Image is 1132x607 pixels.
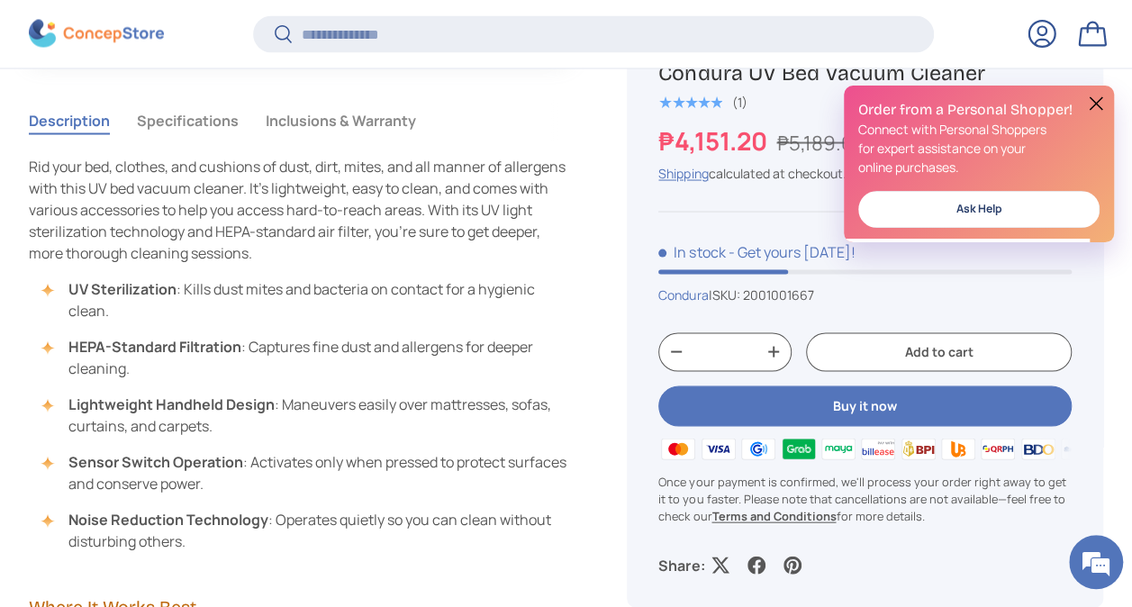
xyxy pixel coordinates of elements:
[738,435,778,462] img: gcash
[1058,435,1098,462] img: metrobank
[731,95,747,109] div: (1)
[806,332,1072,371] button: Add to cart
[711,508,836,524] a: Terms and Conditions
[778,435,818,462] img: grabpay
[658,90,747,110] a: 5.0 out of 5.0 stars (1)
[776,128,865,156] s: ₱5,189.00
[938,435,978,462] img: ubp
[1019,435,1058,462] img: bdo
[658,241,725,261] span: In stock
[47,393,569,436] li: : Maneuvers easily over mattresses, sofas, curtains, and carpets.
[658,435,698,462] img: master
[658,554,704,575] p: Share:
[858,191,1100,228] a: Ask Help
[68,509,268,529] strong: Noise Reduction Technology
[47,508,569,551] li: : Operates quietly so you can clean without disturbing others.
[899,435,938,462] img: bpi
[742,285,813,303] span: 2001001667
[137,99,239,140] button: Specifications
[858,100,1100,120] h2: Order from a Personal Shopper!
[29,20,164,48] img: ConcepStore
[711,285,739,303] span: SKU:
[658,285,708,303] a: Condura
[658,59,1072,86] h1: Condura UV Bed Vacuum Cleaner
[858,435,898,462] img: billease
[658,122,771,157] strong: ₱4,151.20
[699,435,738,462] img: visa
[266,99,416,140] button: Inclusions & Warranty
[658,385,1072,426] button: Buy it now
[29,156,566,262] span: Rid your bed, clothes, and cushions of dust, dirt, mites, and all manner of allergens with this U...
[68,451,243,471] strong: Sensor Switch Operation
[658,163,1072,182] div: calculated at checkout.
[819,435,858,462] img: maya
[68,394,275,413] strong: Lightweight Handheld Design
[728,241,855,261] p: - Get yours [DATE]!
[658,473,1072,525] p: Once your payment is confirmed, we'll process your order right away to get it to you faster. Plea...
[858,120,1100,177] p: Connect with Personal Shoppers for expert assistance on your online purchases.
[47,335,569,378] li: : Captures fine dust and allergens for deeper cleaning.
[68,278,177,298] strong: UV Sterilization
[68,336,241,356] strong: HEPA-Standard Filtration
[658,164,708,181] a: Shipping
[978,435,1018,462] img: qrph
[47,277,569,321] li: : Kills dust mites and bacteria on contact for a hygienic clean.
[658,93,722,111] span: ★★★★★
[708,285,813,303] span: |
[47,450,569,494] li: : Activates only when pressed to protect surfaces and conserve power.
[658,94,722,110] div: 5.0 out of 5.0 stars
[29,99,110,140] button: Description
